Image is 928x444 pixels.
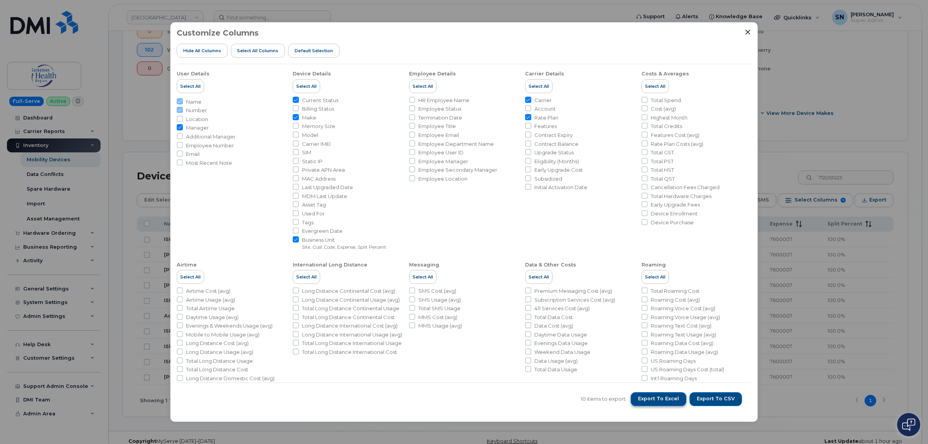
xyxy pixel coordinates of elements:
[186,287,230,295] span: Airtime Cost (avg)
[302,149,311,156] span: SIM
[744,29,751,36] button: Close
[302,131,318,139] span: Model
[697,395,735,402] span: Export to CSV
[186,116,208,123] span: Location
[651,131,699,139] span: Features Cost (avg)
[186,107,207,114] span: Number
[183,48,221,54] span: Hide All Columns
[418,114,462,121] span: Termination Date
[641,70,689,77] div: Costs & Averages
[651,219,694,226] span: Device Purchase
[177,44,228,58] button: Hide All Columns
[302,193,347,200] span: MDM Last Update
[418,140,494,148] span: Employee Department Name
[689,392,742,406] button: Export to CSV
[418,175,467,183] span: Employee Location
[651,193,711,200] span: Total Hardware Charges
[534,149,574,156] span: Upgrade Status
[180,83,201,89] span: Select All
[651,210,698,217] span: Device Enrollment
[186,340,249,347] span: Long Distance Cost (avg)
[418,97,469,104] span: HR Employee Name
[186,375,275,382] span: Long Distance Domestic Cost (avg)
[534,314,573,321] span: Total Data Cost
[302,348,397,356] span: Total Long Distance International Cost
[581,395,626,403] span: 10 items to export
[645,274,665,280] span: Select All
[534,366,577,373] span: Total Data Usage
[186,322,273,330] span: Evenings & Weekends Usage (avg)
[534,340,588,347] span: Evenings Data Usage
[231,44,285,58] button: Select all Columns
[651,287,699,295] span: Total Roaming Cost
[651,331,716,338] span: Roaming Text Usage (avg)
[177,270,204,284] button: Select All
[534,296,615,304] span: Subscription Services Cost (avg)
[525,270,553,284] button: Select All
[302,331,402,338] span: Long Distance International Usage (avg)
[651,184,720,191] span: Cancellation Fees Charged
[302,158,322,165] span: Static IP
[534,305,590,312] span: 411 Services Cost (avg)
[186,159,232,167] span: Most Recent Note
[186,98,201,106] span: Name
[651,366,724,373] span: US Roaming Days Cost (total)
[651,105,676,113] span: Cost (avg)
[180,274,201,280] span: Select All
[534,322,573,330] span: Data Cost (avg)
[534,123,557,130] span: Features
[534,97,552,104] span: Carrier
[651,305,715,312] span: Roaming Voice Cost (avg)
[418,296,461,304] span: SMS Usage (avg)
[302,97,338,104] span: Current Status
[177,79,204,93] button: Select All
[418,314,457,321] span: MMS Cost (avg)
[302,296,400,304] span: Long Distance Continental Usage (avg)
[302,123,335,130] span: Memory Size
[525,261,576,268] div: Data & Other Costs
[186,142,234,149] span: Employee Number
[186,314,239,321] span: Daytime Usage (avg)
[293,270,320,284] button: Select All
[638,395,679,402] span: Export to Excel
[641,270,669,284] button: Select All
[651,158,674,165] span: Total PST
[302,114,316,121] span: Make
[534,331,587,338] span: Daytime Data Usage
[186,133,235,140] span: Additional Manager
[186,357,253,365] span: Total Long Distance Usage
[534,166,583,174] span: Early Upgrade Cost
[237,48,278,54] span: Select all Columns
[186,331,259,338] span: Mobile to Mobile Usage (avg)
[651,322,711,330] span: Roaming Text Cost (avg)
[302,227,343,235] span: Evergreen Date
[302,322,397,330] span: Long Distance International Cost (avg)
[302,236,386,244] span: Business Unit
[186,150,200,158] span: Email
[534,175,562,183] span: Subsidized
[413,83,433,89] span: Select All
[409,261,439,268] div: Messaging
[534,140,578,148] span: Contract Balance
[177,70,210,77] div: User Details
[418,322,462,330] span: MMS Usage (avg)
[302,244,386,250] small: Site, Cost Code, Expense, Split Percent
[418,305,461,312] span: Total SMS Usage
[293,79,320,93] button: Select All
[651,123,682,130] span: Total Credits
[651,375,697,382] span: Int'l Roaming Days
[534,357,578,365] span: Data Usage (avg)
[651,175,675,183] span: Total QST
[651,314,720,321] span: Roaming Voice Usage (avg)
[651,114,687,121] span: Highest Month
[302,340,402,347] span: Total Long Distance International Usage
[534,131,573,139] span: Contract Expiry
[302,184,353,191] span: Last Upgraded Date
[525,79,553,93] button: Select All
[651,201,700,208] span: Early Upgrade Fees
[302,105,334,113] span: Billing Status
[302,140,331,148] span: Carrier IMEI
[529,274,549,280] span: Select All
[293,70,331,77] div: Device Details
[288,44,339,58] button: Default Selection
